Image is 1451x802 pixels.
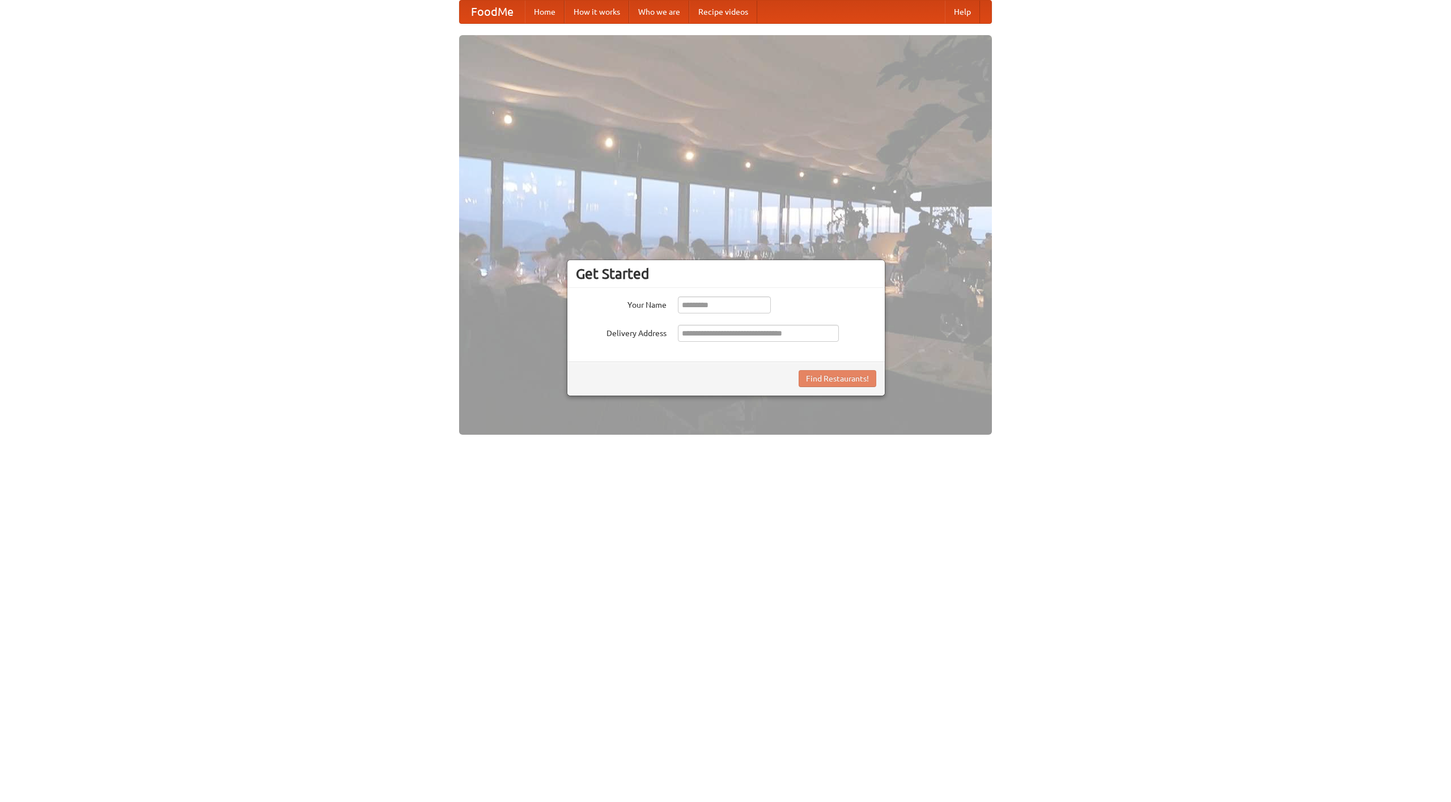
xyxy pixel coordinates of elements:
a: FoodMe [460,1,525,23]
a: Home [525,1,565,23]
h3: Get Started [576,265,876,282]
a: Help [945,1,980,23]
a: How it works [565,1,629,23]
label: Delivery Address [576,325,667,339]
label: Your Name [576,296,667,311]
a: Recipe videos [689,1,757,23]
button: Find Restaurants! [799,370,876,387]
a: Who we are [629,1,689,23]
